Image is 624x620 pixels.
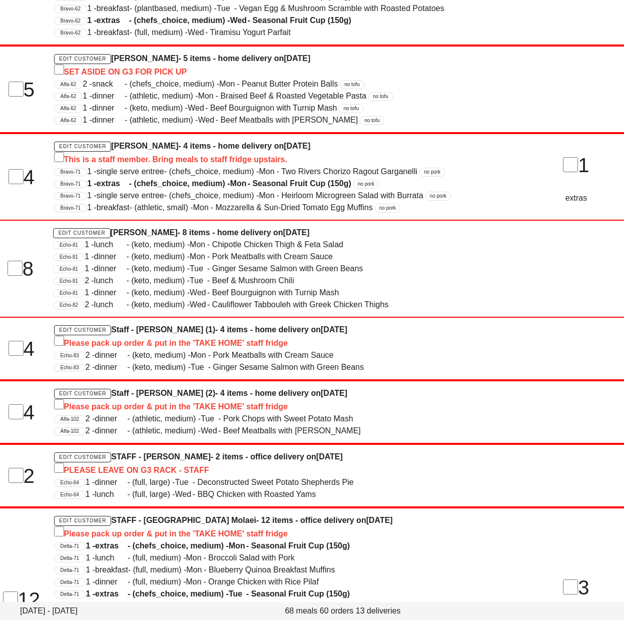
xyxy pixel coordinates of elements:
[61,6,81,13] span: Bravo-62
[54,463,517,476] div: PLEASE LEAVE ON G3 RACK - STAFF
[316,452,343,461] span: [DATE]
[97,3,130,15] span: breakfast
[60,278,78,285] span: Echo-81
[230,15,248,27] span: Wed
[59,518,106,523] span: Edit Customer
[191,349,208,361] span: Mon
[188,102,205,114] span: Wed
[61,579,80,586] span: Delta-71
[95,564,128,576] span: breakfast
[94,239,127,251] span: lunch
[61,352,79,359] span: Echo-83
[59,327,106,333] span: Edit Customer
[529,572,623,602] div: 3
[95,600,128,612] span: dinner
[86,601,364,610] span: 1 - - (full, medium) - - Deconstructed Sweet Potato Shepherds Pie
[61,491,79,498] span: Echo-64
[59,56,106,62] span: Edit Customer
[60,266,78,273] span: Echo-81
[61,364,79,371] span: Echo-83
[95,552,128,564] span: lunch
[92,78,125,90] span: snack
[54,324,517,349] h4: Staff - [PERSON_NAME] (1) - 4 items - home delivery on
[191,361,208,373] span: Tue
[86,414,353,423] span: 2 - - (athletic, medium) - - Pork Chops with Sweet Potato Mash
[61,105,77,112] span: Alfa-62
[87,191,423,200] span: 1 - - (chefs_choice, medium) - - Heirloom Microgreen Salad with Burrata
[92,114,125,126] span: dinner
[85,276,294,285] span: 2 - - (keto, medium) - - Beef & Mushroom Chili
[86,490,316,498] span: 1 - - (full, large) - - BBQ Chicken with Roasted Yams
[201,413,218,425] span: Tue
[259,190,276,202] span: Mon
[61,193,81,200] span: Bravo-71
[54,336,517,349] div: Please pack up order & put in the 'TAKE HOME' staff fridge
[83,104,337,112] span: 1 - - (keto, medium) - - Beef Bourguignon with Turnip Mash
[366,516,393,524] span: [DATE]
[87,203,373,212] span: 1 - - (athletic, small) - - Mozzarella & Sun-Dried Tomato Egg Muffins
[58,230,106,236] span: Edit Customer
[321,389,347,397] span: [DATE]
[190,299,207,311] span: Wed
[61,479,79,486] span: Echo-64
[198,114,216,126] span: Wed
[86,541,350,550] span: 1 - - (chefs_choice, medium) - - Seasonal Fruit Cup (150g)
[95,540,128,552] span: extras
[95,576,128,588] span: dinner
[53,227,518,239] h4: [PERSON_NAME] - 8 items - home delivery on
[61,30,81,37] span: Bravo-62
[95,349,128,361] span: dinner
[87,28,291,37] span: 1 - - (full, medium) - - Tiramisu Yogurt Parfait
[54,140,517,166] h4: [PERSON_NAME] - 4 items - home delivery on
[61,591,80,598] span: Delta-71
[54,325,112,335] a: Edit Customer
[86,565,335,574] span: 1 - - (full, medium) - - Blueberry Quinoa Breakfast Muffins
[86,589,350,598] span: 1 - - (chefs_choice, medium) - - Seasonal Fruit Cup (150g)
[85,240,343,249] span: 1 - - (keto, medium) - - Chipotle Chicken Thigh & Feta Salad
[85,264,363,273] span: 1 - - (keto, medium) - - Ginger Sesame Salmon with Green Beans
[86,553,294,562] span: 1 - - (full, medium) - - Broccoli Salad with Pork
[97,202,130,214] span: breakfast
[283,228,310,237] span: [DATE]
[229,540,246,552] span: Mon
[259,166,276,178] span: Mon
[175,476,193,488] span: Tue
[87,167,417,176] span: 1 - - (chefs_choice, medium) - - Two Rivers Chorizo Ragout Garganelli
[54,142,112,152] a: Edit Customer
[95,588,128,600] span: extras
[190,263,207,275] span: Tue
[54,514,517,540] h4: STAFF - [GEOGRAPHIC_DATA] Molaei - 12 items - office delivery on
[86,577,318,586] span: 1 - - (full, medium) - - Orange Chicken with Rice Pilaf
[61,117,77,124] span: Alfa-62
[193,202,211,214] span: Mon
[61,205,81,212] span: Bravo-71
[85,300,388,309] span: 2 - - (keto, medium) - - Cauliflower Tabbouleh with Greek Chicken Thighs
[190,287,207,299] span: Wed
[94,263,127,275] span: dinner
[83,80,338,88] span: 2 - - (chefs_choice, medium) - - Peanut Butter Protein Balls
[95,488,128,500] span: lunch
[97,166,164,178] span: single serve entree
[186,564,204,576] span: Mon
[61,555,80,562] span: Delta-71
[529,150,623,180] div: 1
[94,299,127,311] span: lunch
[201,425,218,437] span: Wed
[59,454,106,460] span: Edit Customer
[54,399,517,413] div: Please pack up order & put in the 'TAKE HOME' staff fridge
[54,389,112,399] a: Edit Customer
[190,239,207,251] span: Mon
[94,251,127,263] span: dinner
[59,391,106,396] span: Edit Customer
[92,90,125,102] span: dinner
[61,428,79,435] span: Alfa-102
[97,15,129,27] span: extras
[86,426,361,435] span: 2 - - (athletic, medium) - - Beef Meatballs with [PERSON_NAME]
[85,288,339,297] span: 1 - - (keto, medium) - - Beef Bourguignon with Turnip Mash
[219,78,237,90] span: Mon
[54,526,517,540] div: Please pack up order & put in the 'TAKE HOME' staff fridge
[87,16,351,25] span: 1 - - (chefs_choice, medium) - - Seasonal Fruit Cup (150g)
[54,65,517,78] div: SET ASIDE ON G3 FOR PICK UP
[217,3,234,15] span: Tue
[92,102,125,114] span: dinner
